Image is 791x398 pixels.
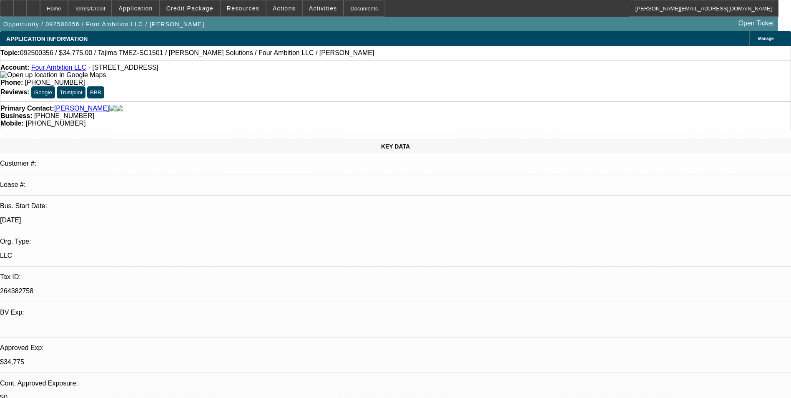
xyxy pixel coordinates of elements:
span: Actions [273,5,296,12]
img: linkedin-icon.png [116,105,123,112]
span: [PHONE_NUMBER] [25,79,85,86]
span: - [STREET_ADDRESS] [88,64,158,71]
strong: Reviews: [0,88,29,96]
span: Activities [309,5,337,12]
button: Activities [303,0,344,16]
button: Trustpilot [57,86,85,98]
button: BBB [87,86,104,98]
img: Open up location in Google Maps [0,71,106,79]
a: Four Ambition LLC [31,64,87,71]
strong: Phone: [0,79,23,86]
strong: Business: [0,112,32,119]
span: Manage [758,36,773,41]
button: Resources [221,0,266,16]
strong: Mobile: [0,120,24,127]
span: [PHONE_NUMBER] [34,112,94,119]
span: Credit Package [166,5,213,12]
span: Resources [227,5,259,12]
button: Google [31,86,55,98]
img: facebook-icon.png [109,105,116,112]
strong: Account: [0,64,29,71]
button: Application [112,0,159,16]
span: [PHONE_NUMBER] [25,120,85,127]
strong: Primary Contact: [0,105,54,112]
strong: Topic: [0,49,20,57]
a: View Google Maps [0,71,106,78]
span: 092500356 / $34,775.00 / Tajima TMEZ-SC1501 / [PERSON_NAME] Solutions / Four Ambition LLC / [PERS... [20,49,374,57]
button: Actions [266,0,302,16]
span: Opportunity / 092500356 / Four Ambition LLC / [PERSON_NAME] [3,21,204,28]
a: Open Ticket [735,16,777,30]
span: Application [118,5,153,12]
span: APPLICATION INFORMATION [6,35,88,42]
span: KEY DATA [381,143,410,150]
button: Credit Package [160,0,220,16]
a: [PERSON_NAME] [54,105,109,112]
